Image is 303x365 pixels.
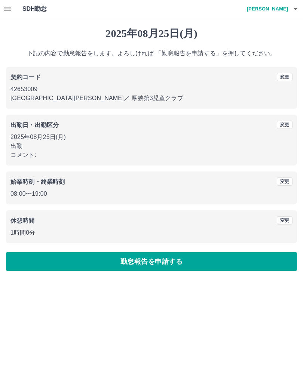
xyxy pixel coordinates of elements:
p: 42653009 [10,85,293,94]
button: 変更 [277,216,293,225]
p: コメント: [10,151,293,160]
b: 休憩時間 [10,217,35,224]
button: 勤怠報告を申請する [6,252,297,271]
p: 2025年08月25日(月) [10,133,293,142]
button: 変更 [277,177,293,186]
p: [GEOGRAPHIC_DATA][PERSON_NAME] ／ 厚狭第3児童クラブ [10,94,293,103]
p: 08:00 〜 19:00 [10,189,293,198]
b: 始業時刻・終業時刻 [10,179,65,185]
button: 変更 [277,121,293,129]
h1: 2025年08月25日(月) [6,27,297,40]
b: 契約コード [10,74,41,80]
p: 出勤 [10,142,293,151]
p: 1時間0分 [10,228,293,237]
b: 出勤日・出勤区分 [10,122,59,128]
button: 変更 [277,73,293,81]
p: 下記の内容で勤怠報告をします。よろしければ 「勤怠報告を申請する」を押してください。 [6,49,297,58]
